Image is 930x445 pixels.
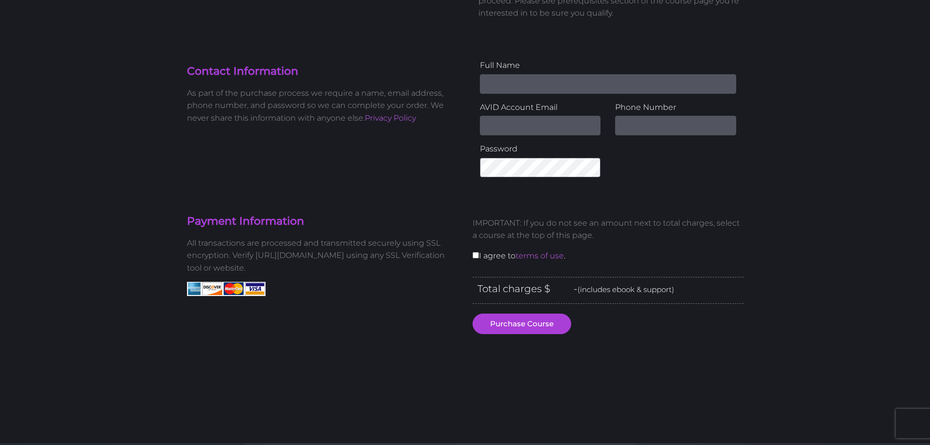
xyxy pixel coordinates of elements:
a: terms of use [516,251,564,260]
h4: Contact Information [187,64,458,79]
label: AVID Account Email [480,101,601,114]
p: IMPORTANT: If you do not see an amount next to total charges, select a course at the top of this ... [473,217,744,242]
button: Purchase Course [473,314,571,334]
label: Phone Number [615,101,736,114]
label: Password [480,143,601,155]
img: American Express, Discover, MasterCard, Visa [187,282,266,296]
div: Total charges $ - [473,277,744,304]
h4: Payment Information [187,214,458,229]
span: (includes ebook & support) [578,285,674,294]
a: Privacy Policy [365,113,416,123]
p: All transactions are processed and transmitted securely using SSL encryption. Verify [URL][DOMAIN... [187,237,458,275]
p: As part of the purchase process we require a name, email address, phone number, and password so w... [187,87,458,125]
label: Full Name [480,59,736,72]
div: I agree to . [465,209,751,277]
